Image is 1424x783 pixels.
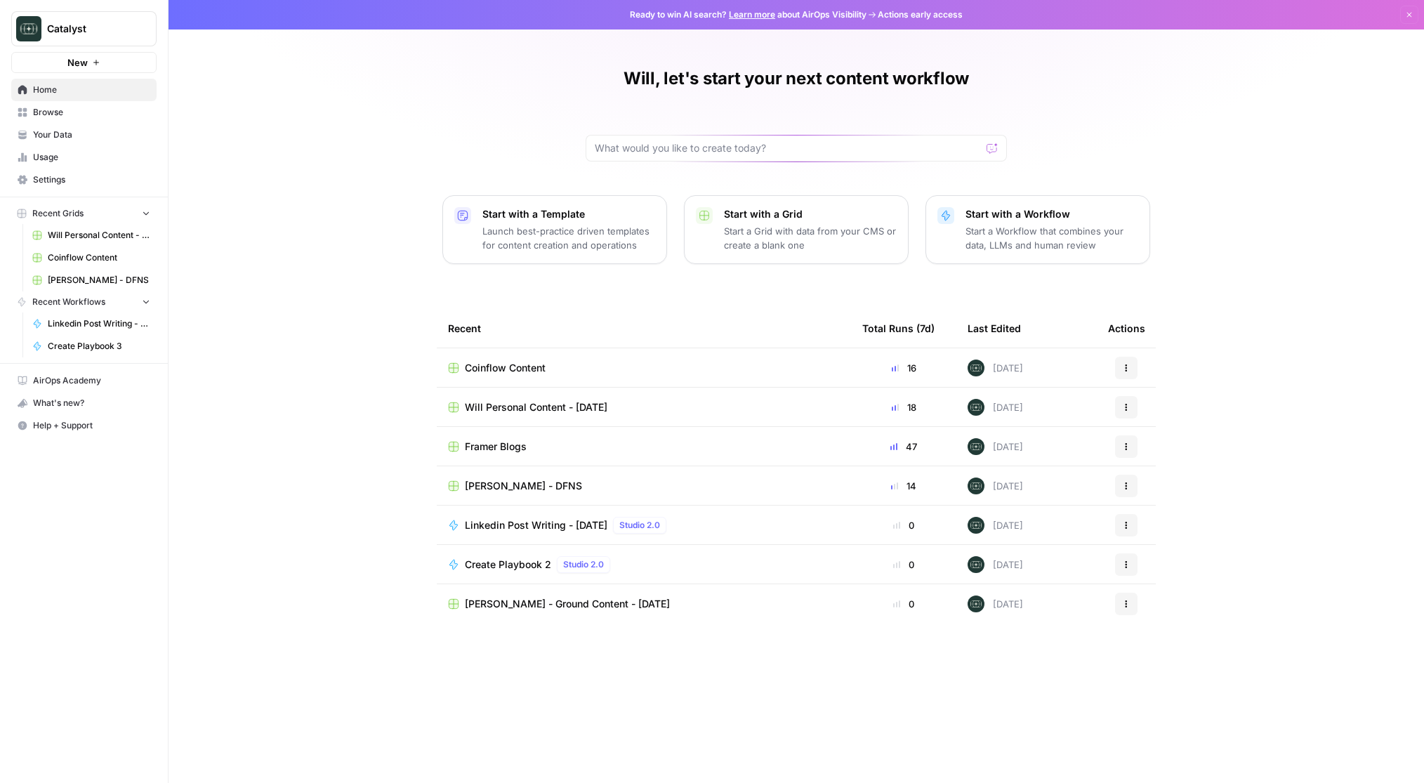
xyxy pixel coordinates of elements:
[465,400,607,414] span: Will Personal Content - [DATE]
[619,519,660,532] span: Studio 2.0
[26,312,157,335] a: Linkedin Post Writing - [DATE]
[11,52,157,73] button: New
[862,309,935,348] div: Total Runs (7d)
[862,479,945,493] div: 14
[32,296,105,308] span: Recent Workflows
[67,55,88,70] span: New
[33,173,150,186] span: Settings
[11,392,157,414] button: What's new?
[465,597,670,611] span: [PERSON_NAME] - Ground Content - [DATE]
[47,22,132,36] span: Catalyst
[862,558,945,572] div: 0
[11,203,157,224] button: Recent Grids
[26,224,157,246] a: Will Personal Content - [DATE]
[968,399,984,416] img: lkqc6w5wqsmhugm7jkiokl0d6w4g
[48,317,150,330] span: Linkedin Post Writing - [DATE]
[11,414,157,437] button: Help + Support
[968,596,1023,612] div: [DATE]
[968,438,1023,455] div: [DATE]
[724,207,897,221] p: Start with a Grid
[862,400,945,414] div: 18
[968,596,984,612] img: lkqc6w5wqsmhugm7jkiokl0d6w4g
[965,224,1138,252] p: Start a Workflow that combines your data, LLMs and human review
[925,195,1150,264] button: Start with a WorkflowStart a Workflow that combines your data, LLMs and human review
[11,146,157,169] a: Usage
[448,400,840,414] a: Will Personal Content - [DATE]
[33,84,150,96] span: Home
[33,151,150,164] span: Usage
[11,11,157,46] button: Workspace: Catalyst
[26,335,157,357] a: Create Playbook 3
[448,556,840,573] a: Create Playbook 2Studio 2.0
[465,361,546,375] span: Coinflow Content
[965,207,1138,221] p: Start with a Workflow
[11,169,157,191] a: Settings
[33,374,150,387] span: AirOps Academy
[862,361,945,375] div: 16
[968,517,984,534] img: lkqc6w5wqsmhugm7jkiokl0d6w4g
[878,8,963,21] span: Actions early access
[563,558,604,571] span: Studio 2.0
[968,556,1023,573] div: [DATE]
[32,207,84,220] span: Recent Grids
[442,195,667,264] button: Start with a TemplateLaunch best-practice driven templates for content creation and operations
[11,124,157,146] a: Your Data
[630,8,866,21] span: Ready to win AI search? about AirOps Visibility
[968,309,1021,348] div: Last Edited
[595,141,981,155] input: What would you like to create today?
[729,9,775,20] a: Learn more
[862,597,945,611] div: 0
[968,478,984,494] img: lkqc6w5wqsmhugm7jkiokl0d6w4g
[968,517,1023,534] div: [DATE]
[26,269,157,291] a: [PERSON_NAME] - DFNS
[465,518,607,532] span: Linkedin Post Writing - [DATE]
[862,440,945,454] div: 47
[968,478,1023,494] div: [DATE]
[968,556,984,573] img: lkqc6w5wqsmhugm7jkiokl0d6w4g
[968,438,984,455] img: lkqc6w5wqsmhugm7jkiokl0d6w4g
[968,360,984,376] img: lkqc6w5wqsmhugm7jkiokl0d6w4g
[11,79,157,101] a: Home
[11,101,157,124] a: Browse
[482,207,655,221] p: Start with a Template
[448,440,840,454] a: Framer Blogs
[48,229,150,242] span: Will Personal Content - [DATE]
[624,67,969,90] h1: Will, let's start your next content workflow
[33,106,150,119] span: Browse
[48,340,150,353] span: Create Playbook 3
[33,419,150,432] span: Help + Support
[482,224,655,252] p: Launch best-practice driven templates for content creation and operations
[724,224,897,252] p: Start a Grid with data from your CMS or create a blank one
[448,361,840,375] a: Coinflow Content
[48,274,150,287] span: [PERSON_NAME] - DFNS
[448,517,840,534] a: Linkedin Post Writing - [DATE]Studio 2.0
[33,129,150,141] span: Your Data
[11,291,157,312] button: Recent Workflows
[465,479,582,493] span: [PERSON_NAME] - DFNS
[16,16,41,41] img: Catalyst Logo
[26,246,157,269] a: Coinflow Content
[968,360,1023,376] div: [DATE]
[12,393,156,414] div: What's new?
[684,195,909,264] button: Start with a GridStart a Grid with data from your CMS or create a blank one
[465,558,551,572] span: Create Playbook 2
[448,309,840,348] div: Recent
[1108,309,1145,348] div: Actions
[465,440,527,454] span: Framer Blogs
[448,479,840,493] a: [PERSON_NAME] - DFNS
[48,251,150,264] span: Coinflow Content
[968,399,1023,416] div: [DATE]
[11,369,157,392] a: AirOps Academy
[862,518,945,532] div: 0
[448,597,840,611] a: [PERSON_NAME] - Ground Content - [DATE]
